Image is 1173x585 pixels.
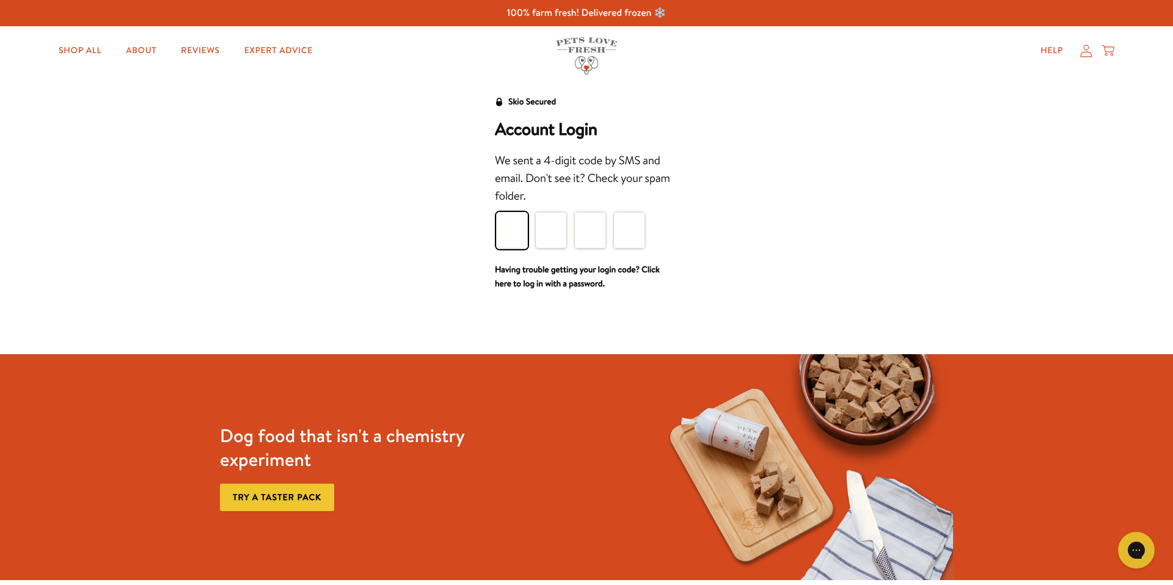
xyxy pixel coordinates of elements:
[556,37,617,74] img: Pets Love Fresh
[220,424,520,471] h3: Dog food that isn't a chemistry experiment
[220,484,334,511] a: Try a taster pack
[171,38,229,63] a: Reviews
[495,119,678,140] h2: Account Login
[495,95,556,119] a: Skio Secured
[495,263,660,290] a: Having trouble getting your login code? Click here to log in with a password.
[496,212,528,249] input: Please enter your pin code
[535,212,567,249] input: Please enter your pin code
[1031,38,1073,63] a: Help
[495,98,503,106] svg: Security
[1112,528,1161,573] iframe: Gorgias live chat messenger
[508,95,556,109] div: Skio Secured
[574,212,606,249] input: Please enter your pin code
[49,38,111,63] a: Shop All
[235,38,323,63] a: Expert Advice
[495,153,670,204] span: We sent a 4-digit code by SMS and email. Don't see it? Check your spam folder.
[613,212,645,249] input: Please enter your pin code
[653,354,953,580] img: Fussy
[116,38,166,63] a: About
